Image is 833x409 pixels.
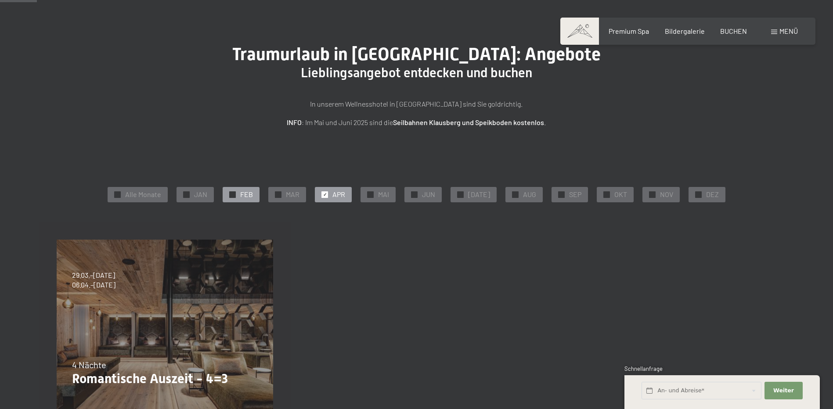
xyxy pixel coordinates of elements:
span: Schnellanfrage [624,365,663,372]
span: OKT [614,190,627,199]
span: ✓ [459,191,462,197]
span: ✓ [185,191,188,197]
span: ✓ [697,191,700,197]
span: ✓ [560,191,563,197]
p: In unserem Wellnesshotel in [GEOGRAPHIC_DATA] sind Sie goldrichtig. [197,98,636,110]
strong: Seilbahnen Klausberg und Speikboden kostenlos [393,118,544,126]
p: Romantische Auszeit - 4=3 [72,371,258,387]
span: 06.04.–[DATE] [72,280,115,290]
span: ✓ [323,191,327,197]
span: JUN [422,190,435,199]
span: MAR [286,190,299,199]
span: Weiter [773,387,794,395]
p: : Im Mai und Juni 2025 sind die . [197,117,636,128]
span: 4 Nächte [72,359,106,370]
span: ✓ [605,191,609,197]
span: Alle Monate [125,190,161,199]
span: [DATE] [468,190,490,199]
span: 29.03.–[DATE] [72,270,115,280]
span: Menü [779,27,798,35]
a: Premium Spa [609,27,649,35]
span: AUG [523,190,536,199]
span: NOV [660,190,673,199]
strong: INFO [287,118,302,126]
a: BUCHEN [720,27,747,35]
span: Lieblingsangebot entdecken und buchen [301,65,532,80]
span: APR [332,190,345,199]
span: SEP [569,190,581,199]
button: Weiter [764,382,802,400]
a: Bildergalerie [665,27,705,35]
span: ✓ [277,191,280,197]
span: MAI [378,190,389,199]
span: ✓ [413,191,416,197]
span: Traumurlaub in [GEOGRAPHIC_DATA]: Angebote [232,44,601,65]
span: JAN [194,190,207,199]
span: FEB [240,190,253,199]
span: ✓ [116,191,119,197]
span: ✓ [514,191,517,197]
span: DEZ [706,190,719,199]
span: ✓ [231,191,234,197]
span: ✓ [651,191,654,197]
span: ✓ [369,191,372,197]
